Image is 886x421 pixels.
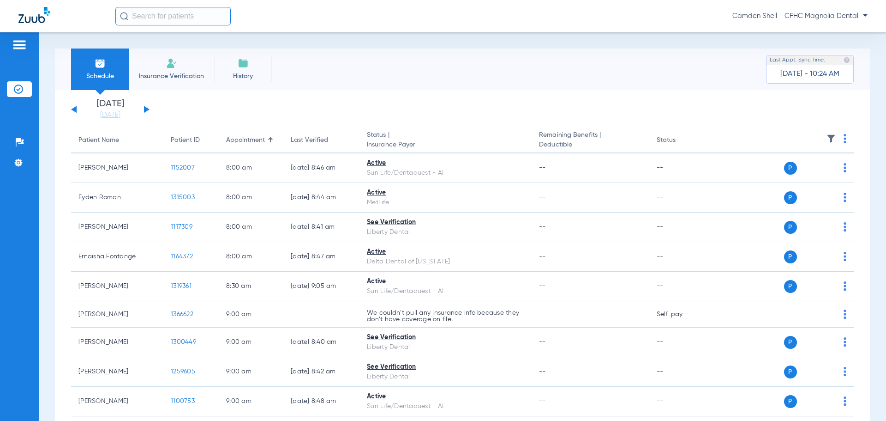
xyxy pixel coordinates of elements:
span: -- [539,194,546,201]
td: [DATE] 8:42 AM [283,357,359,387]
span: 1315003 [171,194,195,201]
div: Liberty Dental [367,372,524,382]
span: -- [539,283,546,289]
span: P [784,191,797,204]
div: Appointment [226,135,265,145]
div: See Verification [367,218,524,227]
div: Last Verified [291,135,328,145]
td: -- [649,153,712,183]
div: Sun Life/Dentaquest - AI [367,168,524,178]
div: Active [367,188,524,198]
img: group-dot-blue.svg [844,222,846,232]
div: Active [367,277,524,287]
span: Last Appt. Sync Time: [770,55,825,65]
iframe: Chat Widget [840,377,886,421]
div: Last Verified [291,135,352,145]
div: Appointment [226,135,276,145]
td: -- [649,183,712,213]
span: P [784,395,797,408]
input: Search for patients [115,7,231,25]
span: P [784,366,797,378]
span: -- [539,165,546,171]
span: Insurance Payer [367,140,524,150]
td: [DATE] 8:44 AM [283,183,359,213]
td: [PERSON_NAME] [71,387,163,416]
div: Liberty Dental [367,227,524,237]
span: P [784,250,797,263]
td: 8:00 AM [219,153,283,183]
td: [PERSON_NAME] [71,328,163,357]
li: [DATE] [83,99,138,120]
span: -- [539,368,546,375]
span: 1319361 [171,283,192,289]
span: Schedule [78,72,122,81]
td: [DATE] 8:40 AM [283,328,359,357]
span: P [784,162,797,175]
img: group-dot-blue.svg [844,163,846,172]
td: 9:00 AM [219,301,283,328]
span: Camden Shell - CFHC Magnolia Dental [732,12,868,21]
img: History [238,58,249,69]
img: group-dot-blue.svg [844,252,846,261]
td: [DATE] 8:46 AM [283,153,359,183]
td: 8:00 AM [219,213,283,242]
span: 1117309 [171,224,192,230]
span: -- [539,224,546,230]
div: See Verification [367,362,524,372]
td: Eyden Roman [71,183,163,213]
td: 8:00 AM [219,183,283,213]
img: group-dot-blue.svg [844,281,846,291]
td: [DATE] 8:48 AM [283,387,359,416]
img: group-dot-blue.svg [844,310,846,319]
img: Schedule [95,58,106,69]
span: 1366622 [171,311,193,317]
div: Patient ID [171,135,211,145]
img: hamburger-icon [12,39,27,50]
span: 1300449 [171,339,196,345]
td: [DATE] 9:05 AM [283,272,359,301]
div: Sun Life/Dentaquest - AI [367,287,524,296]
th: Remaining Benefits | [532,128,649,153]
span: Deductible [539,140,641,150]
td: [PERSON_NAME] [71,272,163,301]
span: P [784,336,797,349]
td: -- [649,272,712,301]
div: Patient Name [78,135,119,145]
span: [DATE] - 10:24 AM [780,69,839,79]
img: group-dot-blue.svg [844,134,846,143]
img: group-dot-blue.svg [844,367,846,376]
div: MetLife [367,198,524,207]
span: 1164372 [171,253,193,260]
td: [PERSON_NAME] [71,213,163,242]
div: Sun Life/Dentaquest - AI [367,402,524,411]
span: -- [539,253,546,260]
td: 9:00 AM [219,328,283,357]
span: -- [539,339,546,345]
td: -- [649,328,712,357]
div: Patient ID [171,135,200,145]
td: 8:00 AM [219,242,283,272]
td: -- [649,213,712,242]
div: Active [367,247,524,257]
td: [PERSON_NAME] [71,153,163,183]
td: Self-pay [649,301,712,328]
span: 1259605 [171,368,195,375]
td: 8:30 AM [219,272,283,301]
td: -- [283,301,359,328]
span: 1100753 [171,398,195,404]
td: -- [649,357,712,387]
img: group-dot-blue.svg [844,193,846,202]
div: Liberty Dental [367,342,524,352]
td: -- [649,242,712,272]
img: filter.svg [826,134,836,143]
span: Insurance Verification [136,72,207,81]
div: See Verification [367,333,524,342]
span: -- [539,311,546,317]
td: [PERSON_NAME] [71,357,163,387]
div: Active [367,159,524,168]
td: Ernaisha Fontange [71,242,163,272]
td: [DATE] 8:47 AM [283,242,359,272]
img: last sync help info [844,57,850,63]
p: We couldn’t pull any insurance info because they don’t have coverage on file. [367,310,524,323]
